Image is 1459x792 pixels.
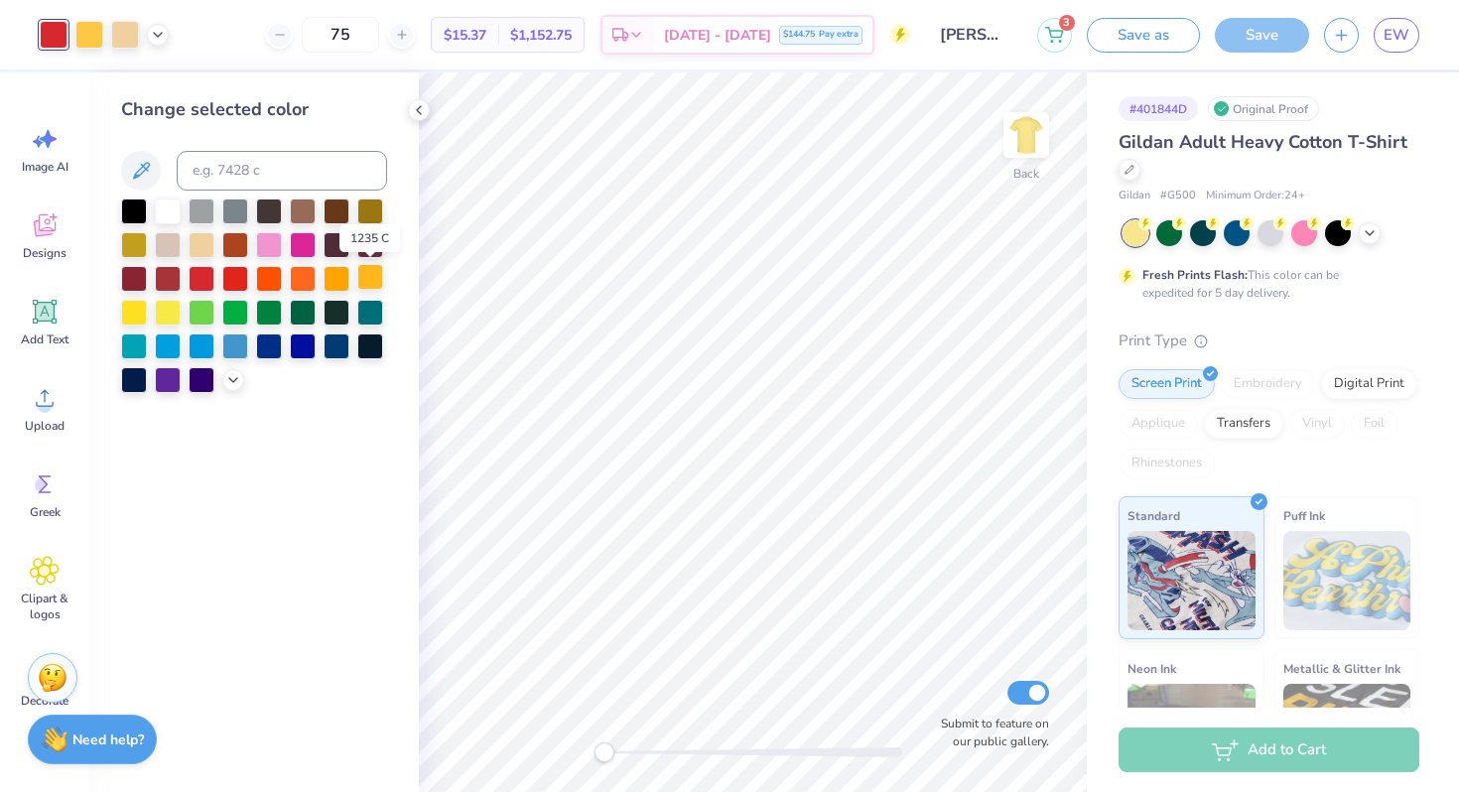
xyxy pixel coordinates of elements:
[1283,658,1400,679] span: Metallic & Glitter Ink
[121,96,387,123] div: Change selected color
[30,504,61,520] span: Greek
[1221,369,1315,399] div: Embroidery
[1204,409,1283,439] div: Transfers
[1119,330,1419,352] div: Print Type
[925,15,1022,55] input: Untitled Design
[444,25,486,46] span: $15.37
[1119,369,1215,399] div: Screen Print
[1142,266,1387,302] div: This color can be expedited for 5 day delivery.
[1119,409,1198,439] div: Applique
[1321,369,1417,399] div: Digital Print
[1283,531,1411,630] img: Puff Ink
[1374,18,1419,53] a: EW
[1119,449,1215,478] div: Rhinestones
[779,26,862,45] div: Pay extra
[1087,18,1200,53] button: Save as
[25,418,65,434] span: Upload
[1119,188,1150,204] span: Gildan
[23,245,66,261] span: Designs
[595,742,614,762] div: Accessibility label
[72,730,144,749] strong: Need help?
[664,25,771,46] span: [DATE] - [DATE]
[1013,165,1039,183] div: Back
[783,28,815,42] span: $144.75
[1059,15,1075,31] span: 3
[1351,409,1397,439] div: Foil
[1142,267,1248,283] strong: Fresh Prints Flash:
[1127,505,1180,526] span: Standard
[12,591,77,622] span: Clipart & logos
[1206,188,1305,204] span: Minimum Order: 24 +
[21,693,68,709] span: Decorate
[302,17,379,53] input: – –
[1006,115,1046,155] img: Back
[510,25,572,46] span: $1,152.75
[1037,18,1072,53] button: 3
[930,715,1049,750] label: Submit to feature on our public gallery.
[1119,130,1407,154] span: Gildan Adult Heavy Cotton T-Shirt
[1127,658,1176,679] span: Neon Ink
[1289,409,1345,439] div: Vinyl
[1127,684,1256,783] img: Neon Ink
[1119,96,1198,121] div: # 401844D
[1208,96,1319,121] div: Original Proof
[21,331,68,347] span: Add Text
[1283,684,1411,783] img: Metallic & Glitter Ink
[177,151,387,191] input: e.g. 7428 c
[22,159,68,175] span: Image AI
[1283,505,1325,526] span: Puff Ink
[1127,531,1256,630] img: Standard
[1384,24,1409,47] span: EW
[1160,188,1196,204] span: # G500
[339,224,400,252] div: 1235 C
